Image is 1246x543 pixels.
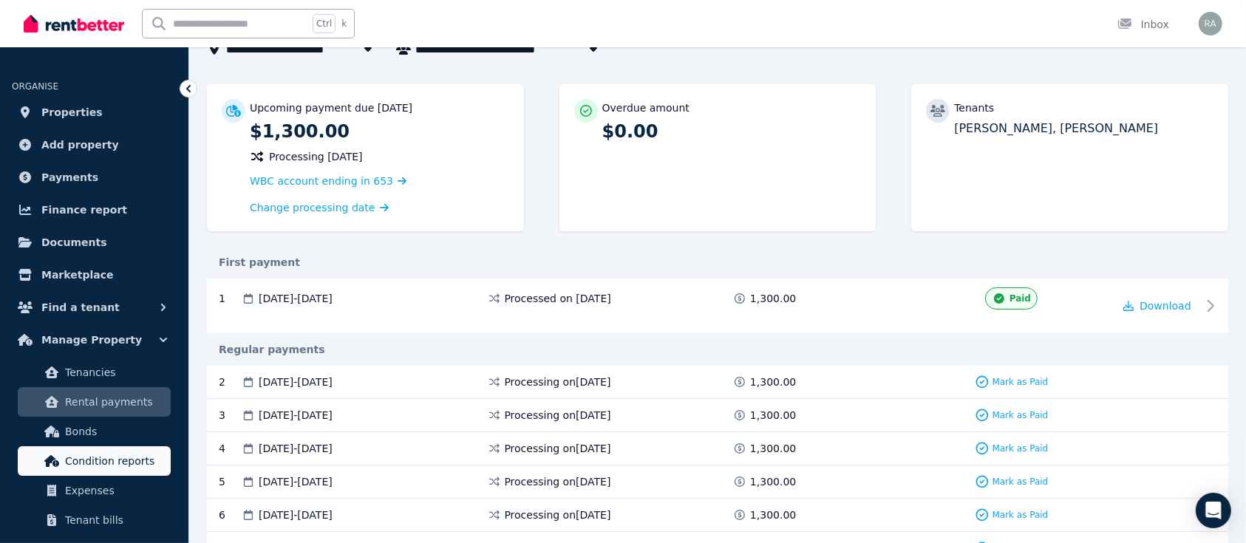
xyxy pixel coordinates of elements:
div: Inbox [1117,17,1169,32]
span: Processing on [DATE] [505,474,611,489]
a: Bonds [18,417,171,446]
div: Open Intercom Messenger [1196,493,1231,528]
span: Ctrl [313,14,336,33]
div: 2 [219,375,241,389]
a: Expenses [18,476,171,505]
button: Download [1123,298,1191,313]
a: Tenancies [18,358,171,387]
span: Payments [41,168,98,186]
span: Properties [41,103,103,121]
span: Marketplace [41,266,113,284]
a: Finance report [12,195,177,225]
span: Processing on [DATE] [505,441,611,456]
button: Manage Property [12,325,177,355]
span: Processing on [DATE] [505,408,611,423]
p: Tenants [954,100,994,115]
span: Find a tenant [41,298,120,316]
p: $0.00 [602,120,862,143]
span: Mark as Paid [993,443,1049,454]
div: 6 [219,508,241,522]
span: Mark as Paid [993,409,1049,421]
span: 1,300.00 [750,474,796,489]
span: Paid [1010,293,1031,304]
span: Tenant bills [65,511,165,529]
span: [DATE] - [DATE] [259,291,333,306]
span: ORGANISE [12,81,58,92]
span: [DATE] - [DATE] [259,508,333,522]
img: rajnvijaya@gmail.com [1199,12,1222,35]
span: Processing on [DATE] [505,508,611,522]
a: Marketplace [12,260,177,290]
span: [DATE] - [DATE] [259,441,333,456]
span: Mark as Paid [993,509,1049,521]
span: [DATE] - [DATE] [259,375,333,389]
p: Upcoming payment due [DATE] [250,100,412,115]
span: 1,300.00 [750,291,796,306]
button: Find a tenant [12,293,177,322]
a: Rental payments [18,387,171,417]
span: Change processing date [250,200,375,215]
p: [PERSON_NAME], [PERSON_NAME] [954,120,1213,137]
span: Download [1140,300,1191,312]
span: Finance report [41,201,127,219]
a: Change processing date [250,200,389,215]
span: Mark as Paid [993,476,1049,488]
div: 3 [219,408,241,423]
span: Processing on [DATE] [505,375,611,389]
span: 1,300.00 [750,408,796,423]
a: Payments [12,163,177,192]
p: $1,300.00 [250,120,509,143]
span: Rental payments [65,393,165,411]
span: 1,300.00 [750,508,796,522]
span: Expenses [65,482,165,499]
span: Bonds [65,423,165,440]
span: Condition reports [65,452,165,470]
span: 1,300.00 [750,375,796,389]
span: [DATE] - [DATE] [259,474,333,489]
span: Manage Property [41,331,142,349]
span: Add property [41,136,119,154]
a: Properties [12,98,177,127]
a: Documents [12,228,177,257]
span: 1,300.00 [750,441,796,456]
span: WBC account ending in 653 [250,175,393,187]
a: Tenant bills [18,505,171,535]
span: [DATE] - [DATE] [259,408,333,423]
img: RentBetter [24,13,124,35]
span: k [341,18,347,30]
div: First payment [207,255,1228,270]
a: Condition reports [18,446,171,476]
span: Mark as Paid [993,376,1049,388]
div: 5 [219,474,241,489]
a: Add property [12,130,177,160]
div: Regular payments [207,342,1228,357]
span: Processed on [DATE] [505,291,611,306]
span: Processing [DATE] [269,149,363,164]
p: Overdue amount [602,100,690,115]
span: Documents [41,233,107,251]
div: 1 [219,291,241,306]
div: 4 [219,441,241,456]
span: Tenancies [65,363,165,381]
